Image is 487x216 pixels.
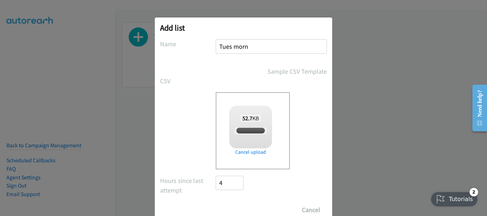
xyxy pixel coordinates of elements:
[427,185,482,211] iframe: Checklist
[235,127,266,134] span: Tues morn.csv
[160,176,216,195] label: Hours since last attempt
[229,148,272,156] a: Cancel upload
[242,115,252,122] strong: 52.7
[466,80,487,136] iframe: Resource Center
[160,39,216,49] label: Name
[240,115,261,122] span: KB
[160,23,327,33] h2: Add list
[160,76,216,86] label: CSV
[267,67,327,76] a: Sample CSV Template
